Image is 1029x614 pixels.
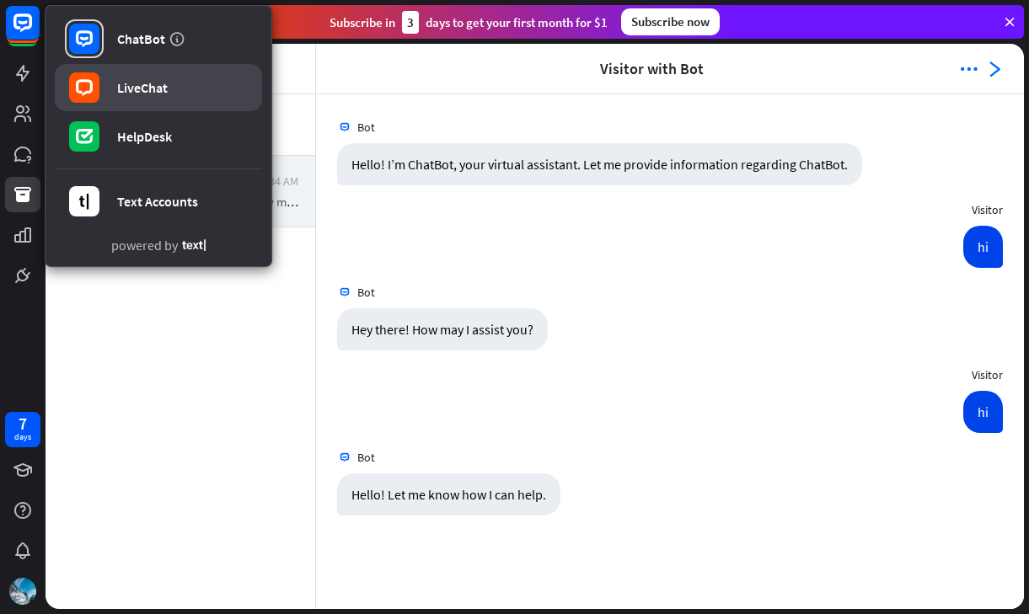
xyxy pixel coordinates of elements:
div: hi [963,391,1003,433]
div: 3 [402,11,419,34]
div: hi [963,226,1003,268]
div: Hello! I’m ChatBot, your virtual assistant. Let me provide information regarding ChatBot. [337,143,862,185]
span: Bot [357,450,375,465]
span: Hey there! How may I assist you? [194,194,364,210]
div: Hello! Let me know how I can help. [337,473,560,515]
span: Bot [357,285,375,300]
div: 7 [19,416,27,431]
i: more_horiz [960,61,978,77]
span: Visitor [972,202,1003,217]
div: Subscribe now [621,8,720,35]
a: 7 days [5,412,40,447]
div: Subscribe in days to get your first month for $1 [330,11,608,34]
span: Visitor with Bot [358,59,946,78]
span: Visitor [972,367,1003,382]
i: arrowhead_right [986,61,1003,77]
div: Hey there! How may I assist you? [337,308,548,350]
div: days [14,431,31,443]
button: Open LiveChat chat widget [13,7,64,57]
span: Bot [357,120,375,135]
